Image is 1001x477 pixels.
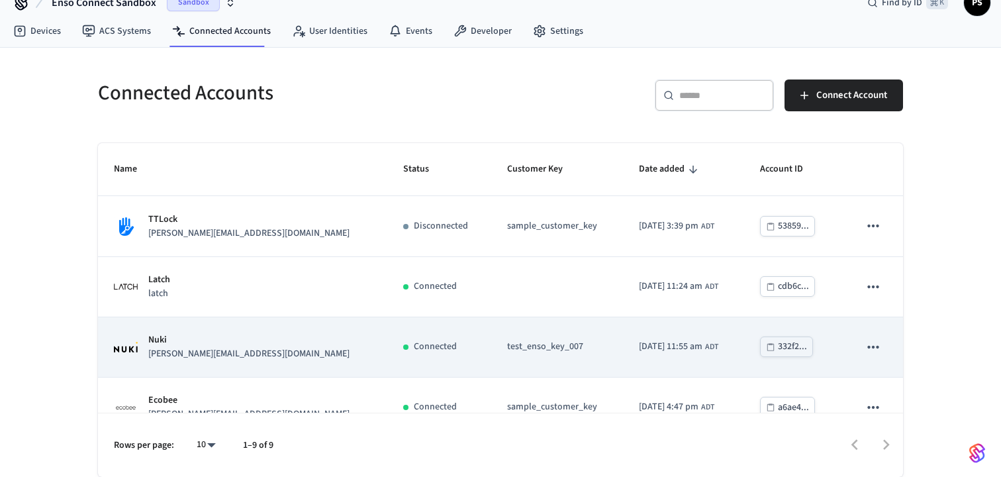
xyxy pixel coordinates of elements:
p: Rows per page: [114,439,174,452]
div: 332f2... [778,339,807,355]
span: Connect Account [816,87,887,104]
a: Developer [443,19,522,43]
p: sample_customer_key [507,400,607,414]
p: 1–9 of 9 [243,439,273,452]
p: Connected [414,400,457,414]
div: cdb6c... [778,278,809,295]
p: [PERSON_NAME][EMAIL_ADDRESS][DOMAIN_NAME] [148,407,350,421]
a: Settings [522,19,594,43]
a: Devices [3,19,71,43]
p: Connected [414,280,457,293]
div: America/Halifax [639,280,718,293]
a: Events [378,19,443,43]
p: Nuki [148,333,350,347]
button: cdb6c... [760,276,815,297]
div: a6ae4... [778,399,809,416]
p: sample_customer_key [507,219,607,233]
span: Account ID [760,159,820,180]
p: Latch [148,273,170,287]
span: [DATE] 4:47 pm [639,400,698,414]
p: latch [148,287,170,301]
span: ADT [701,221,714,233]
div: 10 [190,435,222,454]
img: Latch Building [114,275,138,299]
span: ADT [705,341,718,353]
img: TTLock Logo, Square [114,215,138,238]
img: Nuki Logo, Square [114,342,138,352]
span: Status [403,159,446,180]
span: [DATE] 11:55 am [639,340,702,354]
span: [DATE] 3:39 pm [639,219,698,233]
a: Connected Accounts [162,19,281,43]
p: Connected [414,340,457,354]
th: Customer Key [491,143,623,196]
span: [DATE] 11:24 am [639,280,702,293]
div: America/Halifax [639,400,714,414]
span: ADT [705,281,718,293]
div: America/Halifax [639,340,718,354]
p: Ecobee [148,394,350,407]
img: ecobee_logo_square [114,396,138,419]
span: Date added [639,159,702,180]
a: User Identities [281,19,378,43]
div: 53859... [778,218,809,235]
h5: Connected Accounts [98,79,493,107]
p: [PERSON_NAME][EMAIL_ADDRESS][DOMAIN_NAME] [148,347,350,361]
p: Disconnected [414,219,468,233]
a: ACS Systems [71,19,162,43]
button: Connect Account [785,79,903,111]
button: a6ae4... [760,397,815,417]
p: [PERSON_NAME][EMAIL_ADDRESS][DOMAIN_NAME] [148,227,350,240]
p: test_enso_key_007 [507,340,607,354]
div: America/Halifax [639,219,714,233]
span: Name [114,159,154,180]
button: 332f2... [760,337,813,357]
img: SeamLogoGradient.69752ec5.svg [969,443,985,464]
p: TTLock [148,213,350,227]
button: 53859... [760,216,815,237]
span: ADT [701,401,714,413]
